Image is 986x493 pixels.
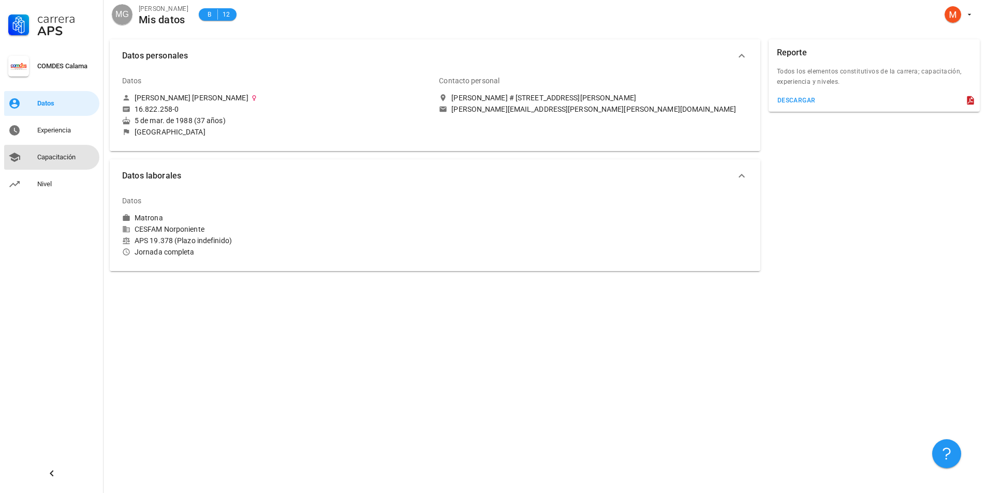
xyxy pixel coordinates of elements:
[4,118,99,143] a: Experiencia
[37,180,95,188] div: Nivel
[945,6,961,23] div: avatar
[4,145,99,170] a: Capacitación
[777,39,807,66] div: Reporte
[122,169,735,183] span: Datos laborales
[135,213,163,222] div: Matrona
[112,4,133,25] div: avatar
[110,159,760,192] button: Datos laborales
[37,12,95,25] div: Carrera
[122,116,431,125] div: 5 de mar. de 1988 (37 años)
[773,93,820,108] button: descargar
[37,25,95,37] div: APS
[139,4,188,14] div: [PERSON_NAME]
[4,172,99,197] a: Nivel
[37,153,95,161] div: Capacitación
[122,236,431,245] div: APS 19.378 (Plazo indefinido)
[451,93,636,102] div: [PERSON_NAME] # [STREET_ADDRESS][PERSON_NAME]
[135,127,205,137] div: [GEOGRAPHIC_DATA]
[122,49,735,63] span: Datos personales
[37,99,95,108] div: Datos
[37,62,95,70] div: COMDES Calama
[205,9,213,20] span: B
[37,126,95,135] div: Experiencia
[4,91,99,116] a: Datos
[451,104,736,114] div: [PERSON_NAME][EMAIL_ADDRESS][PERSON_NAME][PERSON_NAME][DOMAIN_NAME]
[122,247,431,257] div: Jornada completa
[135,104,179,114] div: 16.822.258-0
[777,97,816,104] div: descargar
[139,14,188,25] div: Mis datos
[439,68,499,93] div: Contacto personal
[110,39,760,72] button: Datos personales
[439,93,747,102] a: [PERSON_NAME] # [STREET_ADDRESS][PERSON_NAME]
[115,4,129,25] span: MG
[122,225,431,234] div: CESFAM Norponiente
[769,66,980,93] div: Todos los elementos constitutivos de la carrera; capacitación, experiencia y niveles.
[439,104,747,114] a: [PERSON_NAME][EMAIL_ADDRESS][PERSON_NAME][PERSON_NAME][DOMAIN_NAME]
[122,68,142,93] div: Datos
[122,188,142,213] div: Datos
[135,93,248,102] div: [PERSON_NAME] [PERSON_NAME]
[222,9,230,20] span: 12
